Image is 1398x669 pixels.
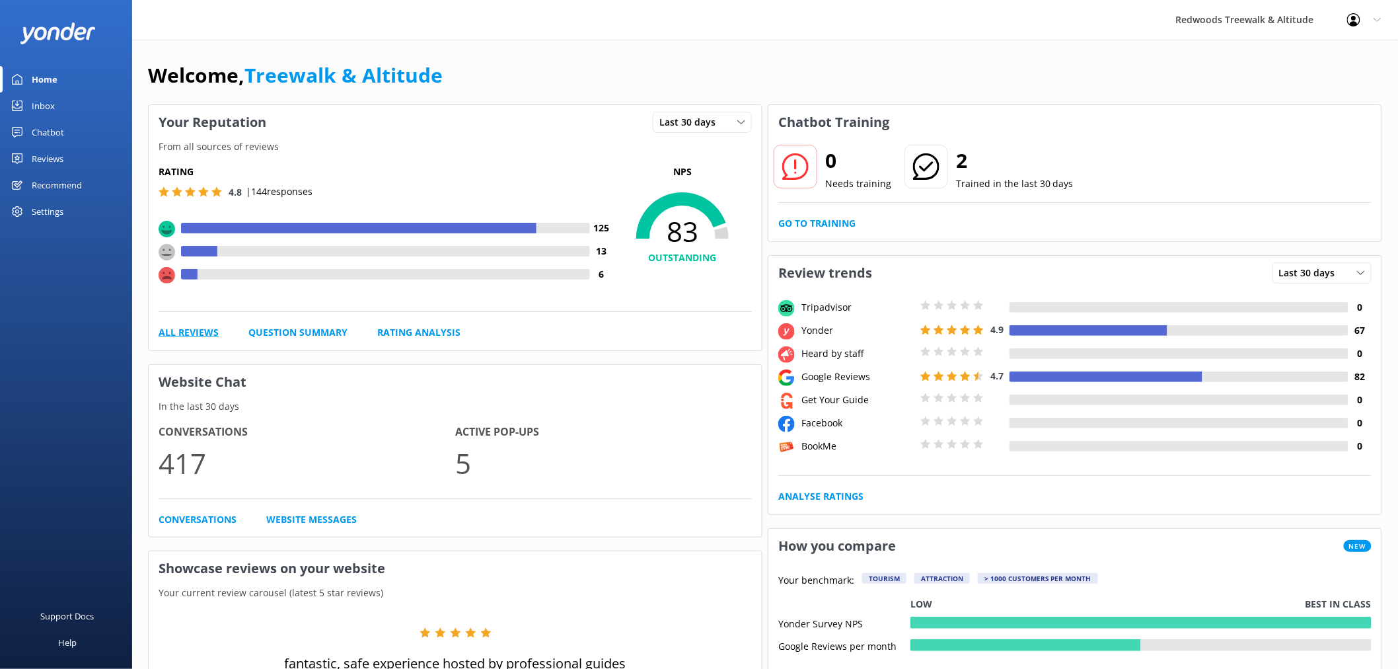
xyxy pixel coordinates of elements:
[798,370,917,384] div: Google Reviews
[910,597,932,611] p: Low
[862,573,906,584] div: Tourism
[159,424,455,441] h4: Conversations
[778,216,856,231] a: Go to Training
[1348,370,1372,384] h4: 82
[1344,540,1372,552] span: New
[798,416,917,430] div: Facebook
[1348,346,1372,361] h4: 0
[58,629,77,656] div: Help
[455,424,752,441] h4: Active Pop-ups
[1306,597,1372,611] p: Best in class
[768,256,882,290] h3: Review trends
[990,323,1004,336] span: 4.9
[149,105,276,139] h3: Your Reputation
[613,215,752,248] span: 83
[768,529,906,563] h3: How you compare
[613,165,752,179] p: NPS
[32,119,64,145] div: Chatbot
[778,639,910,651] div: Google Reviews per month
[798,439,917,453] div: BookMe
[148,59,443,91] h1: Welcome,
[248,325,348,340] a: Question Summary
[1348,439,1372,453] h4: 0
[32,66,57,93] div: Home
[149,586,762,600] p: Your current review carousel (latest 5 star reviews)
[978,573,1098,584] div: > 1000 customers per month
[613,251,752,265] h4: OUTSTANDING
[32,145,63,172] div: Reviews
[159,165,613,179] h5: Rating
[914,573,970,584] div: Attraction
[778,489,864,504] a: Analyse Ratings
[32,198,63,225] div: Settings
[246,184,313,199] p: | 144 responses
[244,61,443,89] a: Treewalk & Altitude
[1348,393,1372,407] h4: 0
[778,573,854,589] p: Your benchmark:
[149,139,762,154] p: From all sources of reviews
[20,22,96,44] img: yonder-white-logo.png
[798,393,917,407] div: Get Your Guide
[798,300,917,315] div: Tripadvisor
[229,186,242,198] span: 4.8
[768,105,899,139] h3: Chatbot Training
[149,551,762,586] h3: Showcase reviews on your website
[1348,416,1372,430] h4: 0
[1279,266,1343,280] span: Last 30 days
[590,267,613,282] h4: 6
[32,172,82,198] div: Recommend
[159,512,237,527] a: Conversations
[1348,300,1372,315] h4: 0
[266,512,357,527] a: Website Messages
[32,93,55,119] div: Inbox
[590,221,613,235] h4: 125
[455,441,752,485] p: 5
[956,145,1074,177] h2: 2
[149,399,762,414] p: In the last 30 days
[159,441,455,485] p: 417
[798,346,917,361] div: Heard by staff
[159,325,219,340] a: All Reviews
[956,177,1074,191] p: Trained in the last 30 days
[825,145,891,177] h2: 0
[590,244,613,258] h4: 13
[659,115,723,130] span: Last 30 days
[798,323,917,338] div: Yonder
[1348,323,1372,338] h4: 67
[41,603,94,629] div: Support Docs
[778,617,910,629] div: Yonder Survey NPS
[377,325,460,340] a: Rating Analysis
[825,177,891,191] p: Needs training
[149,365,762,399] h3: Website Chat
[990,370,1004,382] span: 4.7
